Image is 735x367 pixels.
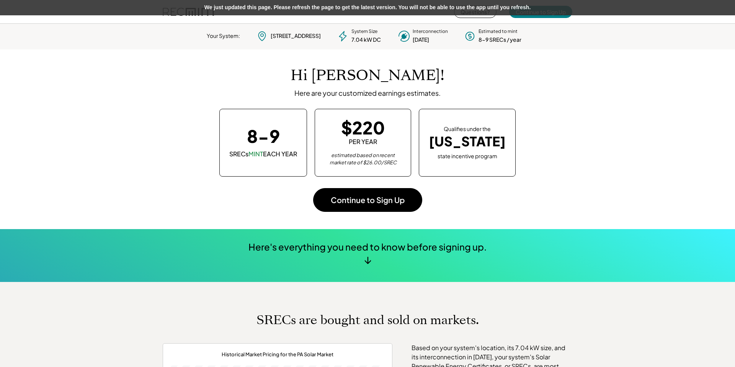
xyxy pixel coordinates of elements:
div: Estimated to mint [479,28,518,35]
div: estimated based on recent market rate of $26.00/SREC [325,152,401,167]
div: [US_STATE] [429,134,506,149]
div: Here's everything you need to know before signing up. [248,241,487,254]
font: MINT [248,150,263,158]
div: PER YEAR [349,138,377,146]
div: [DATE] [413,36,429,44]
div: Your System: [207,32,240,40]
div: SRECs EACH YEAR [229,150,297,158]
div: state incentive program [438,151,497,160]
div: [STREET_ADDRESS] [271,32,321,40]
div: $220 [341,119,385,136]
div: ↓ [364,254,371,265]
div: Qualifies under the [444,125,491,133]
div: Historical Market Pricing for the PA Solar Market [222,351,333,358]
h1: Hi [PERSON_NAME]! [291,67,444,85]
div: System Size [351,28,377,35]
div: 8-9 SRECs / year [479,36,521,44]
h1: SRECs are bought and sold on markets. [256,313,479,328]
div: 8-9 [247,127,280,144]
div: Here are your customized earnings estimates. [294,88,441,97]
div: Interconnection [413,28,448,35]
button: Continue to Sign Up [313,188,422,212]
div: 7.04 kW DC [351,36,381,44]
